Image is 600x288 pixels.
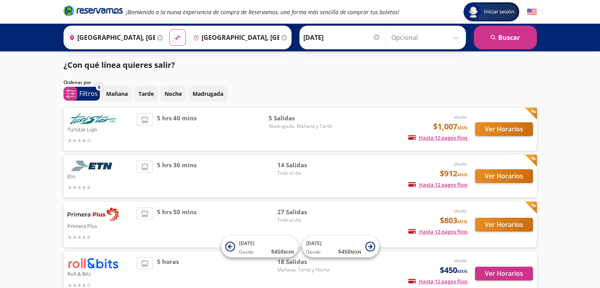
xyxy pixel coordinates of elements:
span: 0 [98,84,100,91]
button: Ver Horarios [475,122,533,136]
span: $803 [440,215,467,226]
img: Turistar Lujo [67,114,119,124]
span: [DATE] [239,240,254,247]
small: MXN [351,249,361,255]
button: [DATE]Desde:$450MXN [302,236,379,258]
em: desde: [454,161,467,167]
span: $912 [440,168,467,180]
span: Hasta 12 pagos fijos [408,134,467,141]
small: MXN [457,172,467,178]
span: Mañana, Tarde y Noche [277,266,333,273]
p: Mañana [106,90,128,98]
span: $450 [440,264,467,276]
p: ¿Con qué línea quieres salir? [64,59,175,71]
span: $ 450 [271,247,294,256]
input: Opcional [391,28,462,47]
p: Noche [164,90,182,98]
span: Todo el día [277,217,333,224]
span: 5 hrs 50 mins [157,208,196,241]
button: Ver Horarios [475,267,533,281]
em: desde: [454,257,467,264]
p: Tarde [138,90,154,98]
span: Hasta 12 pagos fijos [408,228,467,235]
input: Buscar Origen [66,28,155,47]
em: desde: [454,114,467,120]
p: Ordenar por [64,79,91,86]
span: 5 hrs 40 mins [157,114,196,145]
span: [DATE] [306,240,321,247]
p: Turistar Lujo [67,124,133,134]
p: Filtros [79,89,98,98]
em: desde: [454,208,467,214]
small: MXN [457,219,467,224]
span: 5 hrs 30 mins [157,161,196,192]
button: Madrugada [188,86,228,101]
input: Elegir Fecha [303,28,381,47]
button: Tarde [134,86,158,101]
span: Desde: [239,249,254,256]
button: Ver Horarios [475,169,533,183]
span: 5 Salidas [269,114,333,123]
span: $1,007 [433,121,467,133]
span: 14 Salidas [277,161,333,170]
p: Madrugada [193,90,223,98]
span: 18 Salidas [277,257,333,266]
span: Hasta 12 pagos fijos [408,181,467,188]
span: Madrugada, Mañana y Tarde [269,123,333,130]
small: MXN [457,268,467,274]
img: Primera Plus [67,208,119,221]
em: ¡Bienvenido a la nueva experiencia de compra de Reservamos, una forma más sencilla de comprar tus... [126,8,399,16]
button: [DATE]Desde:$450MXN [221,236,298,258]
p: Primera Plus [67,221,133,230]
button: Buscar [474,26,537,49]
span: $ 450 [338,247,361,256]
span: Iniciar sesión [481,8,518,16]
span: Todo el día [277,170,333,177]
button: Ver Horarios [475,218,533,232]
p: Etn [67,171,133,181]
button: Mañana [102,86,132,101]
span: Desde: [306,249,321,256]
img: Etn [67,161,119,171]
p: Roll & Bits [67,269,133,278]
button: Noche [160,86,186,101]
small: MXN [457,125,467,131]
small: MXN [284,249,294,255]
span: Hasta 12 pagos fijos [408,278,467,285]
i: Brand Logo [64,5,123,17]
input: Buscar Destino [190,28,279,47]
button: English [527,7,537,17]
img: Roll & Bits [67,257,119,269]
button: 0Filtros [64,87,100,101]
span: 27 Salidas [277,208,333,217]
a: Brand Logo [64,5,123,19]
